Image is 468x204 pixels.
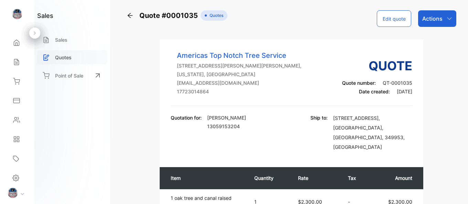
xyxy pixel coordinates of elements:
[37,50,107,64] a: Quotes
[333,115,379,121] span: [STREET_ADDRESS]
[171,194,247,202] p: 1 oak tree and canal raised
[55,36,67,43] p: Sales
[422,14,443,23] p: Actions
[177,79,301,86] p: [EMAIL_ADDRESS][DOMAIN_NAME]
[171,174,241,182] p: Item
[342,57,412,75] h3: Quote
[8,188,18,198] img: profile
[139,10,201,21] span: Quote #0001035
[37,11,53,20] h1: sales
[177,50,301,61] p: Americas Top Notch Tree Service
[348,174,363,182] p: Tax
[37,68,107,83] a: Point of Sale
[342,88,412,95] p: Date created:
[207,114,246,121] p: [PERSON_NAME]
[6,3,26,23] button: Open LiveChat chat widget
[55,72,83,79] p: Point of Sale
[37,33,107,47] a: Sales
[55,54,72,61] p: Quotes
[177,71,301,78] p: [US_STATE], [GEOGRAPHIC_DATA]
[397,89,412,94] span: [DATE]
[207,123,246,130] p: 13059153204
[171,114,202,121] p: Quotation for:
[12,9,22,19] img: logo
[207,12,223,19] span: Quotes
[310,114,328,152] p: Ship to:
[377,174,412,182] p: Amount
[177,88,301,95] p: 17723014864
[254,174,284,182] p: Quantity
[382,134,403,140] span: , 349953
[298,174,334,182] p: Rate
[418,10,456,27] button: Actions
[377,10,411,27] button: Edit quote
[383,80,412,86] span: QT-0001035
[177,62,301,69] p: [STREET_ADDRESS][PERSON_NAME][PERSON_NAME],
[342,79,412,86] p: Quote number:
